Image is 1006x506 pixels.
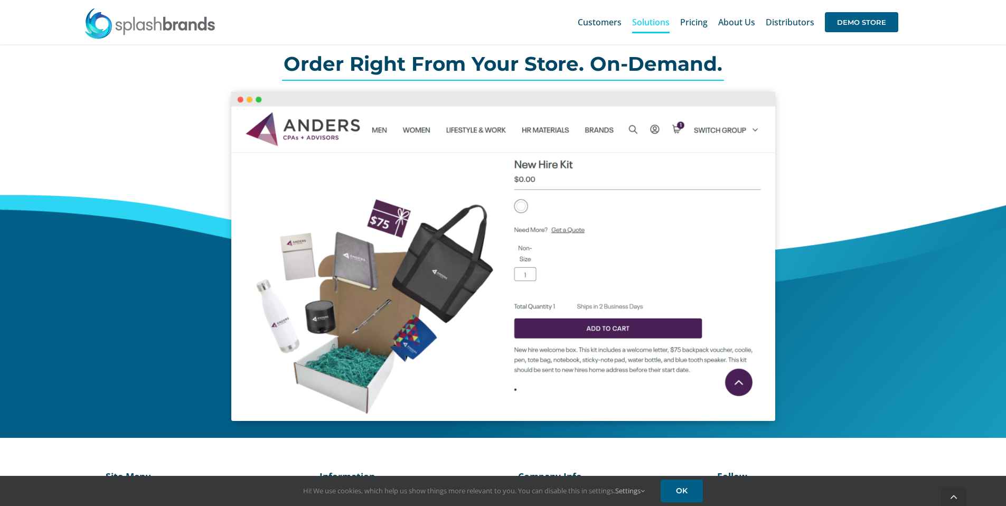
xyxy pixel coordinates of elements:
span: About Us [718,18,755,26]
p: Site Menu [106,470,213,482]
span: DEMO STORE [825,12,898,32]
img: New Hire Kit [231,92,775,421]
img: SplashBrands.com Logo [84,7,216,39]
p: Company Info [518,470,687,482]
nav: Main Menu Sticky [578,5,898,39]
a: DEMO STORE [825,5,898,39]
span: Order Right From Your Store. On-Demand. [284,52,722,76]
a: Settings [615,486,645,495]
span: Solutions [632,18,670,26]
span: Customers [578,18,622,26]
p: Follow [717,470,886,482]
a: OK [661,480,703,502]
p: Information [319,470,488,482]
a: Distributors [766,5,814,39]
span: Distributors [766,18,814,26]
a: Customers [578,5,622,39]
span: Pricing [680,18,708,26]
span: Hi! We use cookies, which help us show things more relevant to you. You can disable this in setti... [303,486,645,495]
a: Pricing [680,5,708,39]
